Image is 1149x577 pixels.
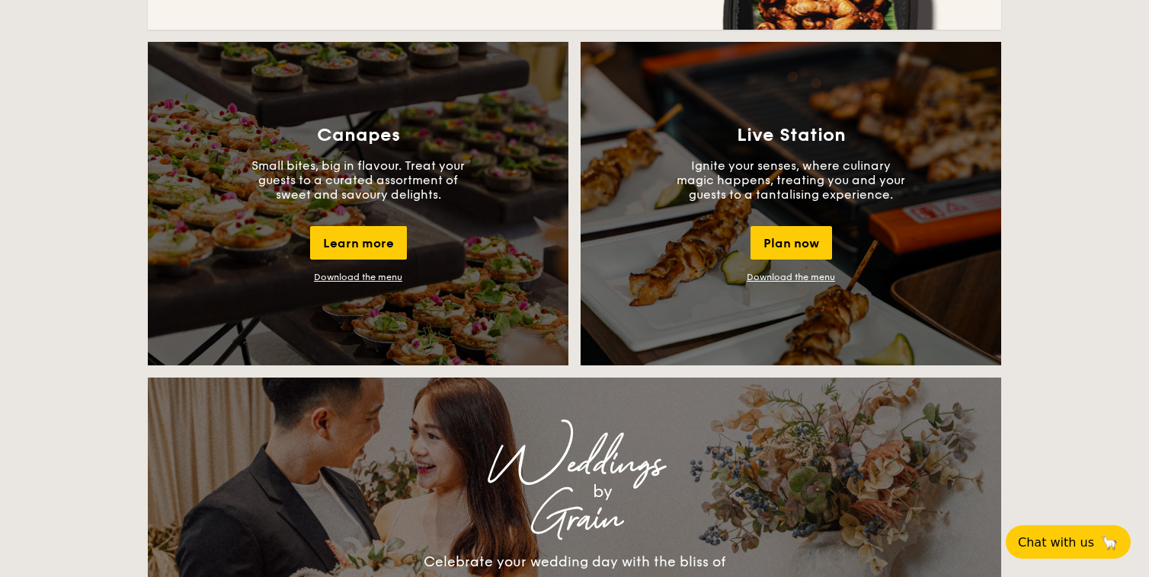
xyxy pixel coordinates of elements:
span: 🦙 [1100,534,1119,551]
a: Download the menu [314,272,402,282]
button: Chat with us🦙 [1006,525,1131,559]
span: Chat with us [1018,535,1094,550]
h3: Live Station [737,125,846,146]
p: Ignite your senses, where culinary magic happens, treating you and your guests to a tantalising e... [677,158,905,202]
div: Grain [282,505,867,533]
a: Download the menu [747,272,835,282]
div: Plan now [751,226,832,260]
div: Weddings [282,451,867,478]
h3: Canapes [317,125,400,146]
div: Learn more [310,226,407,260]
div: by [338,478,867,505]
p: Small bites, big in flavour. Treat your guests to a curated assortment of sweet and savoury delig... [244,158,472,202]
